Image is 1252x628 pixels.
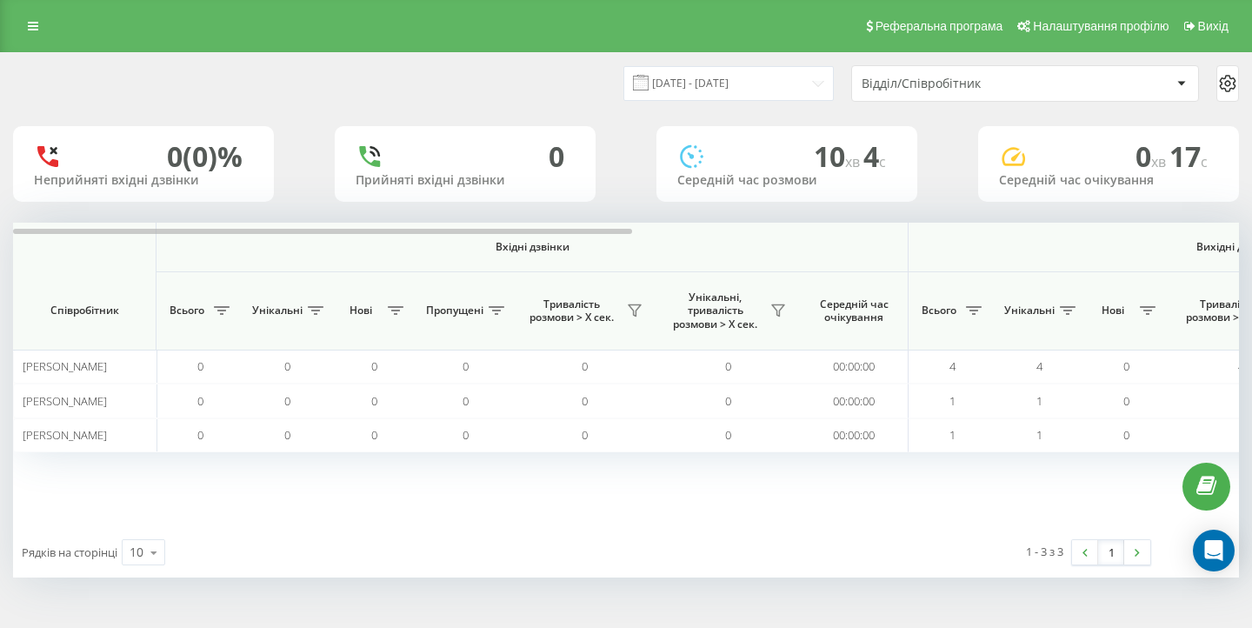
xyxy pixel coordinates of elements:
[1201,152,1208,171] span: c
[1238,393,1244,409] span: 1
[1135,137,1169,175] span: 0
[371,358,377,374] span: 0
[1238,358,1244,374] span: 4
[167,140,243,173] div: 0 (0)%
[949,358,956,374] span: 4
[665,291,765,331] span: Унікальні, тривалість розмови > Х сек.
[1238,427,1244,443] span: 1
[23,427,107,443] span: [PERSON_NAME]
[814,137,863,175] span: 10
[426,304,483,317] span: Пропущені
[1198,19,1229,33] span: Вихід
[284,358,290,374] span: 0
[725,358,731,374] span: 0
[1091,304,1135,317] span: Нові
[1123,427,1129,443] span: 0
[1026,543,1063,560] div: 1 - 3 з 3
[202,240,862,254] span: Вхідні дзвінки
[725,393,731,409] span: 0
[284,393,290,409] span: 0
[800,384,909,418] td: 00:00:00
[23,358,107,374] span: [PERSON_NAME]
[1123,393,1129,409] span: 0
[522,297,622,324] span: Тривалість розмови > Х сек.
[800,350,909,384] td: 00:00:00
[463,427,469,443] span: 0
[1169,137,1208,175] span: 17
[165,304,209,317] span: Всього
[28,304,141,317] span: Співробітник
[34,173,253,188] div: Неприйняті вхідні дзвінки
[356,173,575,188] div: Прийняті вхідні дзвінки
[23,393,107,409] span: [PERSON_NAME]
[725,427,731,443] span: 0
[284,427,290,443] span: 0
[949,427,956,443] span: 1
[1004,304,1055,317] span: Унікальні
[1123,358,1129,374] span: 0
[549,140,564,173] div: 0
[582,358,588,374] span: 0
[879,152,886,171] span: c
[463,393,469,409] span: 0
[917,304,961,317] span: Всього
[1193,530,1235,571] div: Open Intercom Messenger
[1033,19,1169,33] span: Налаштування профілю
[130,544,143,561] div: 10
[1098,540,1124,565] a: 1
[800,418,909,452] td: 00:00:00
[677,173,896,188] div: Середній час розмови
[582,393,588,409] span: 0
[197,358,203,374] span: 0
[1036,427,1042,443] span: 1
[197,427,203,443] span: 0
[863,137,886,175] span: 4
[949,393,956,409] span: 1
[813,297,895,324] span: Середній час очікування
[845,152,863,171] span: хв
[371,427,377,443] span: 0
[1036,358,1042,374] span: 4
[999,173,1218,188] div: Середній час очікування
[252,304,303,317] span: Унікальні
[22,544,117,560] span: Рядків на сторінці
[1036,393,1042,409] span: 1
[876,19,1003,33] span: Реферальна програма
[1151,152,1169,171] span: хв
[197,393,203,409] span: 0
[371,393,377,409] span: 0
[339,304,383,317] span: Нові
[463,358,469,374] span: 0
[862,77,1069,91] div: Відділ/Співробітник
[582,427,588,443] span: 0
